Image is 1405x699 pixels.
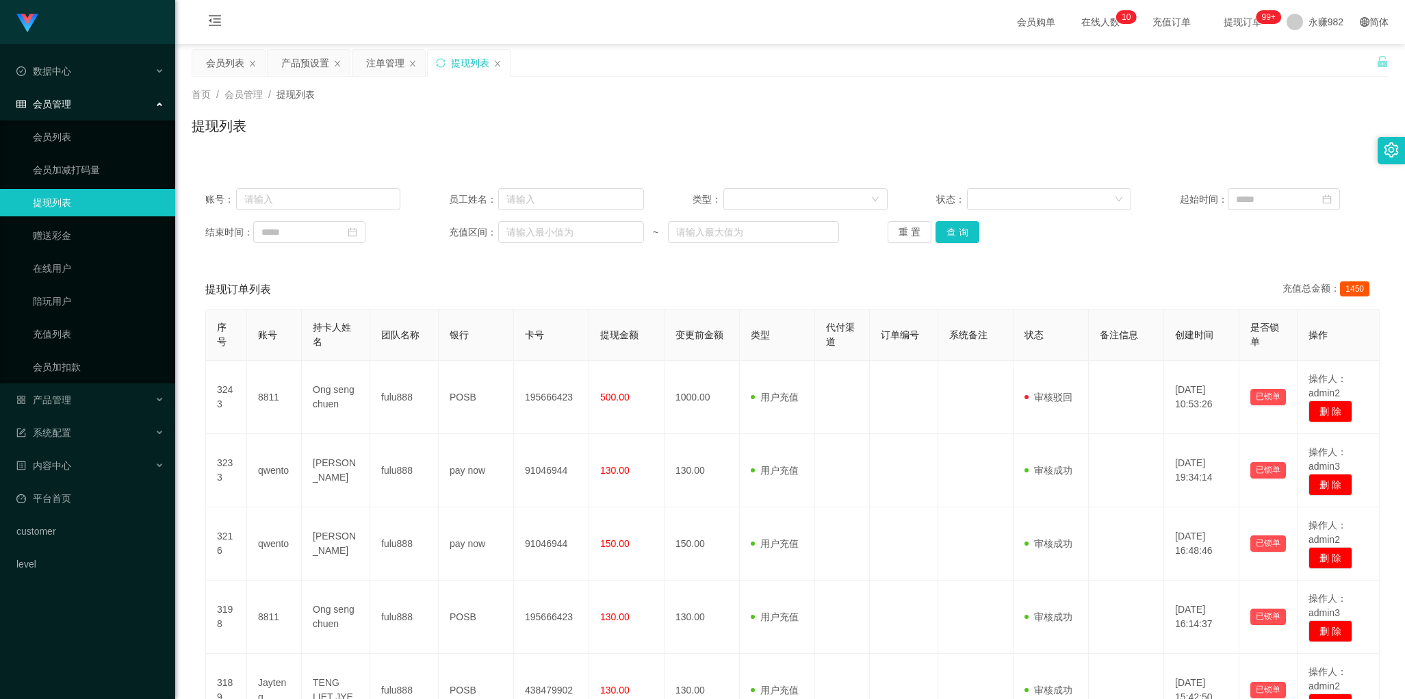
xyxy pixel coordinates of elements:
[439,581,514,654] td: POSB
[206,434,247,507] td: 3233
[33,222,164,249] a: 赠送彩金
[16,427,71,438] span: 系统配置
[451,50,489,76] div: 提现列表
[881,329,919,340] span: 订单编号
[751,329,770,340] span: 类型
[206,361,247,434] td: 3243
[1250,322,1279,347] span: 是否锁单
[16,394,71,405] span: 产品管理
[247,434,302,507] td: qwento
[33,288,164,315] a: 陪玩用户
[16,14,38,33] img: logo.9652507e.png
[600,465,630,476] span: 130.00
[248,60,257,68] i: 图标: close
[16,428,26,437] i: 图标: form
[1250,535,1286,552] button: 已锁单
[1376,55,1389,68] i: 图标: unlock
[33,320,164,348] a: 充值列表
[1309,593,1347,618] span: 操作人：admin3
[1322,194,1332,204] i: 图标: calendar
[313,322,351,347] span: 持卡人姓名
[1074,17,1126,27] span: 在线人数
[1164,581,1239,654] td: [DATE] 16:14:37
[600,538,630,549] span: 150.00
[370,434,439,507] td: fulu888
[1256,10,1280,24] sup: 202
[1115,195,1123,205] i: 图标: down
[370,581,439,654] td: fulu888
[1164,507,1239,581] td: [DATE] 16:48:46
[258,329,277,340] span: 账号
[224,89,263,100] span: 会员管理
[514,507,589,581] td: 91046944
[216,89,219,100] span: /
[600,329,639,340] span: 提现金额
[192,116,246,136] h1: 提现列表
[498,188,644,210] input: 请输入
[33,189,164,216] a: 提现列表
[450,329,469,340] span: 银行
[668,221,839,243] input: 请输入最大值为
[281,50,329,76] div: 产品预设置
[1309,446,1347,472] span: 操作人：admin3
[302,361,370,434] td: Ong seng chuen
[1340,281,1369,296] span: 1450
[1309,401,1352,422] button: 删 除
[600,392,630,403] span: 500.00
[665,434,740,507] td: 130.00
[16,485,164,512] a: 图标: dashboard平台首页
[439,361,514,434] td: POSB
[751,538,799,549] span: 用户充值
[1360,17,1369,27] i: 图标: global
[826,322,855,347] span: 代付渠道
[1250,462,1286,479] button: 已锁单
[1126,10,1131,24] p: 0
[1309,520,1347,545] span: 操作人：admin2
[514,581,589,654] td: 195666423
[206,50,244,76] div: 会员列表
[33,353,164,381] a: 会员加扣款
[1024,685,1072,696] span: 审核成功
[439,507,514,581] td: pay now
[16,460,71,471] span: 内容中心
[16,518,164,545] a: customer
[247,507,302,581] td: qwento
[1309,620,1352,642] button: 删 除
[525,329,544,340] span: 卡号
[493,60,502,68] i: 图标: close
[205,192,236,207] span: 账号：
[665,581,740,654] td: 130.00
[1309,373,1347,398] span: 操作人：admin2
[268,89,271,100] span: /
[206,581,247,654] td: 3198
[1180,192,1228,207] span: 起始时间：
[1164,361,1239,434] td: [DATE] 10:53:26
[276,89,315,100] span: 提现列表
[600,685,630,696] span: 130.00
[16,66,26,76] i: 图标: check-circle-o
[247,581,302,654] td: 8811
[1146,17,1198,27] span: 充值订单
[1024,538,1072,549] span: 审核成功
[33,156,164,183] a: 会员加减打码量
[247,361,302,434] td: 8811
[1384,142,1399,157] i: 图标: setting
[888,221,931,243] button: 重 置
[751,392,799,403] span: 用户充值
[665,507,740,581] td: 150.00
[409,60,417,68] i: 图标: close
[1250,389,1286,405] button: 已锁单
[1100,329,1138,340] span: 备注信息
[1024,465,1072,476] span: 审核成功
[871,195,879,205] i: 图标: down
[192,89,211,100] span: 首页
[302,581,370,654] td: Ong seng chuen
[949,329,988,340] span: 系统备注
[675,329,723,340] span: 变更前金额
[33,123,164,151] a: 会员列表
[1250,682,1286,698] button: 已锁单
[16,461,26,470] i: 图标: profile
[693,192,723,207] span: 类型：
[1309,474,1352,496] button: 删 除
[1024,392,1072,403] span: 审核驳回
